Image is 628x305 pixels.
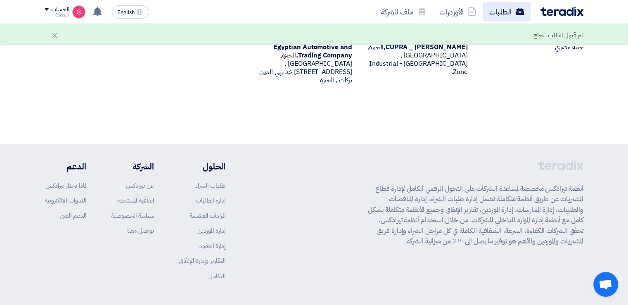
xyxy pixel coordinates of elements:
[179,160,225,173] li: الحلول
[45,160,86,173] li: الدعم
[116,196,154,205] a: اتفاقية المستخدم
[111,211,154,220] a: سياسة الخصوصية
[368,183,583,247] p: أنظمة تيرادكس مخصصة لمساعدة الشركات على التحول الرقمي الكامل لإدارة قطاع المشتريات عن طريق أنظمة ...
[433,2,483,21] a: الأوردرات
[209,272,225,281] a: التكامل
[199,241,225,250] a: إدارة العقود
[112,5,148,19] button: English
[249,43,352,84] div: الجيزة, [GEOGRAPHIC_DATA] ,[STREET_ADDRESS] محمد بهي الدين بركات , الجيزة
[45,13,69,17] div: Gasser
[117,10,135,15] span: English
[45,196,86,205] a: الندوات الإلكترونية
[127,226,154,235] a: تواصل معنا
[197,226,225,235] a: إدارة الموردين
[364,43,467,76] div: الجيزة, [GEOGRAPHIC_DATA] ,[GEOGRAPHIC_DATA] - Industrial Zone.
[195,181,225,190] a: طلبات الشراء
[45,181,86,190] a: لماذا تختار تيرادكس
[593,272,618,297] div: Open chat
[374,2,433,21] a: ملف الشركة
[384,42,468,52] b: CUPRA _ [PERSON_NAME],
[72,5,85,19] img: unnamed_1748516558010.png
[179,256,225,265] a: التقارير وإدارة الإنفاق
[483,2,531,21] a: الطلبات
[190,211,225,220] a: المزادات العكسية
[480,43,583,51] div: جنيه مصري
[273,42,352,60] b: Egyptian Automotive and Trading Company,
[51,6,69,13] div: الحساب
[51,30,58,40] div: ×
[126,181,154,190] a: عن تيرادكس
[111,160,154,173] li: الشركة
[533,31,583,40] div: تم قبول الطلب بنجاح
[196,196,225,205] a: إدارة الطلبات
[540,7,583,16] img: Teradix logo
[60,211,86,220] a: الدعم الفني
